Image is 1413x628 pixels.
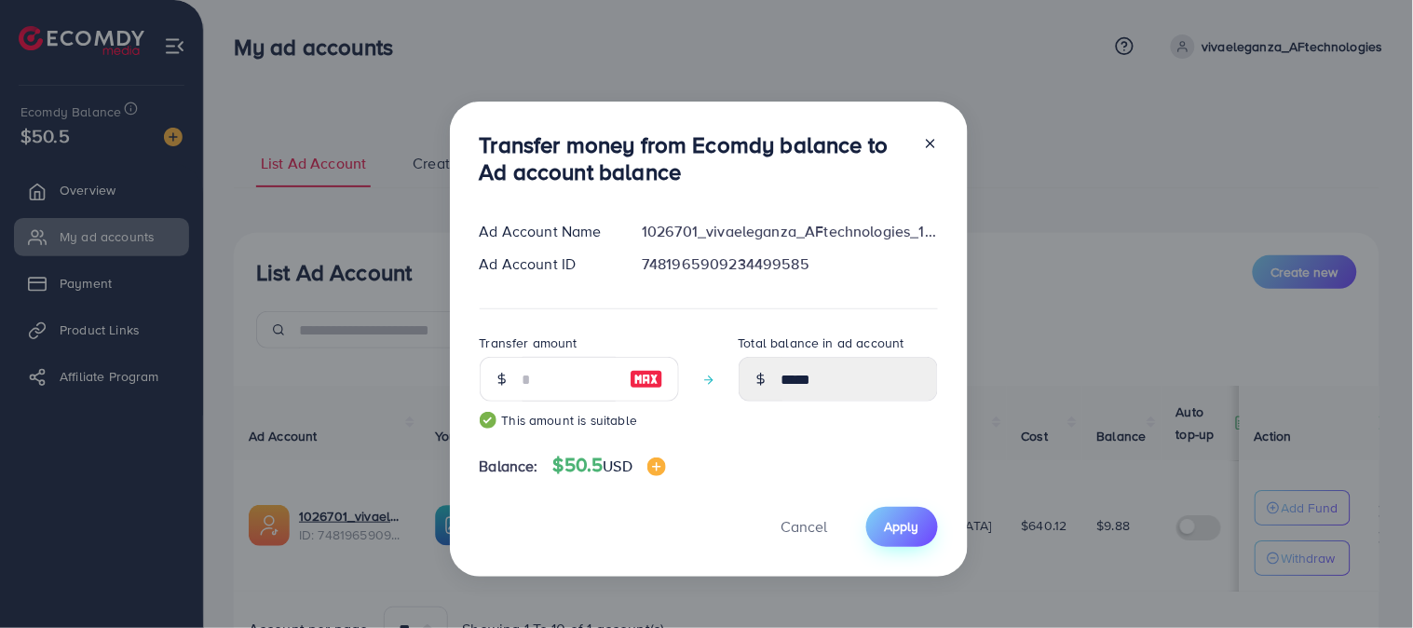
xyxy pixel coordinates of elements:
[465,221,628,242] div: Ad Account Name
[604,456,632,476] span: USD
[866,507,938,547] button: Apply
[480,131,908,185] h3: Transfer money from Ecomdy balance to Ad account balance
[647,457,666,476] img: image
[781,516,828,537] span: Cancel
[480,412,496,429] img: guide
[627,253,952,275] div: 7481965909234499585
[480,456,538,477] span: Balance:
[630,368,663,390] img: image
[465,253,628,275] div: Ad Account ID
[627,221,952,242] div: 1026701_vivaeleganza_AFtechnologies_1742030948633
[1334,544,1399,614] iframe: Chat
[739,334,904,352] label: Total balance in ad account
[885,517,919,536] span: Apply
[553,454,666,477] h4: $50.5
[480,334,577,352] label: Transfer amount
[480,411,679,430] small: This amount is suitable
[758,507,851,547] button: Cancel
